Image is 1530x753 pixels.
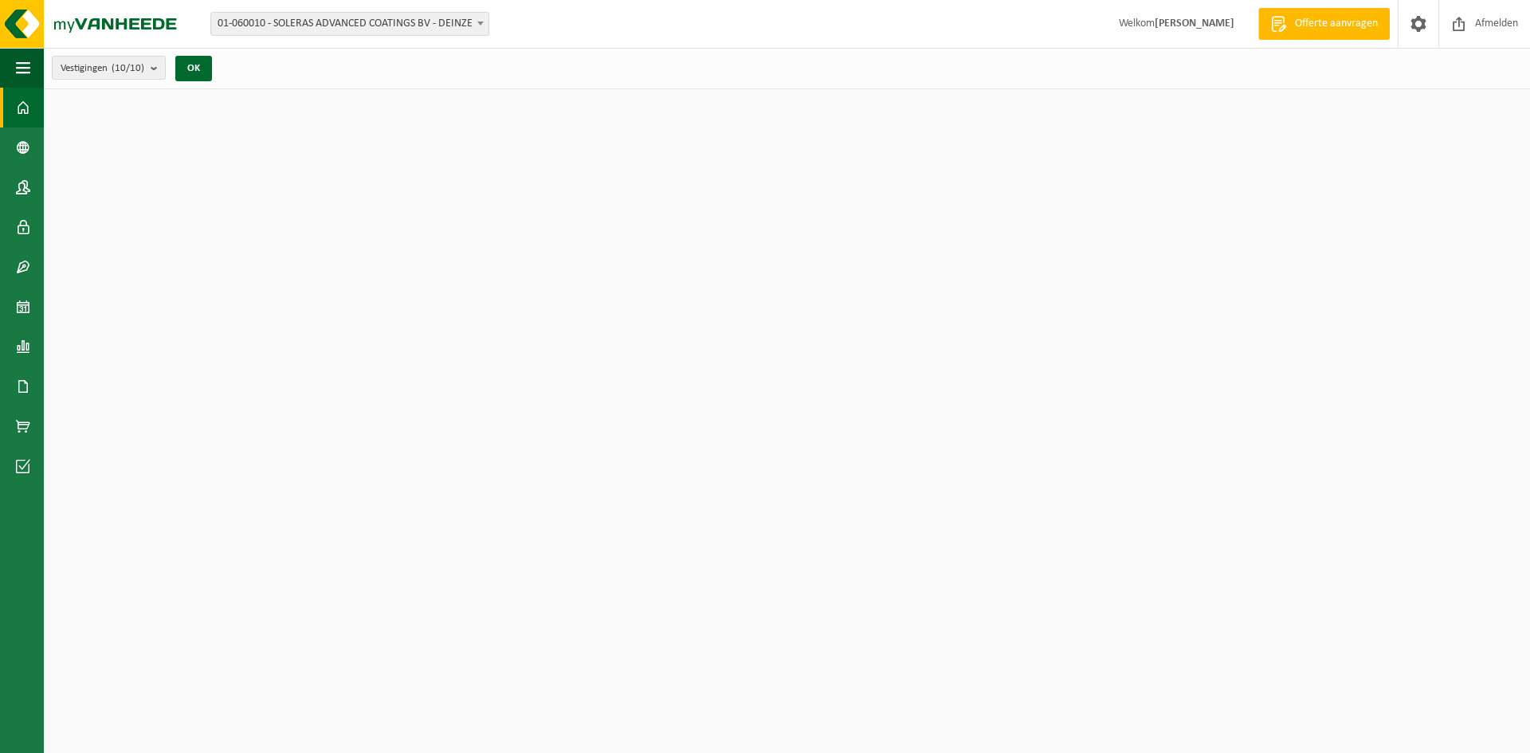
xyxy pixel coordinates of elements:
count: (10/10) [112,63,144,73]
strong: [PERSON_NAME] [1155,18,1234,29]
span: 01-060010 - SOLERAS ADVANCED COATINGS BV - DEINZE [210,12,489,36]
span: Offerte aanvragen [1291,16,1382,32]
span: Vestigingen [61,57,144,80]
a: Offerte aanvragen [1258,8,1390,40]
span: 01-060010 - SOLERAS ADVANCED COATINGS BV - DEINZE [211,13,488,35]
button: OK [175,56,212,81]
button: Vestigingen(10/10) [52,56,166,80]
